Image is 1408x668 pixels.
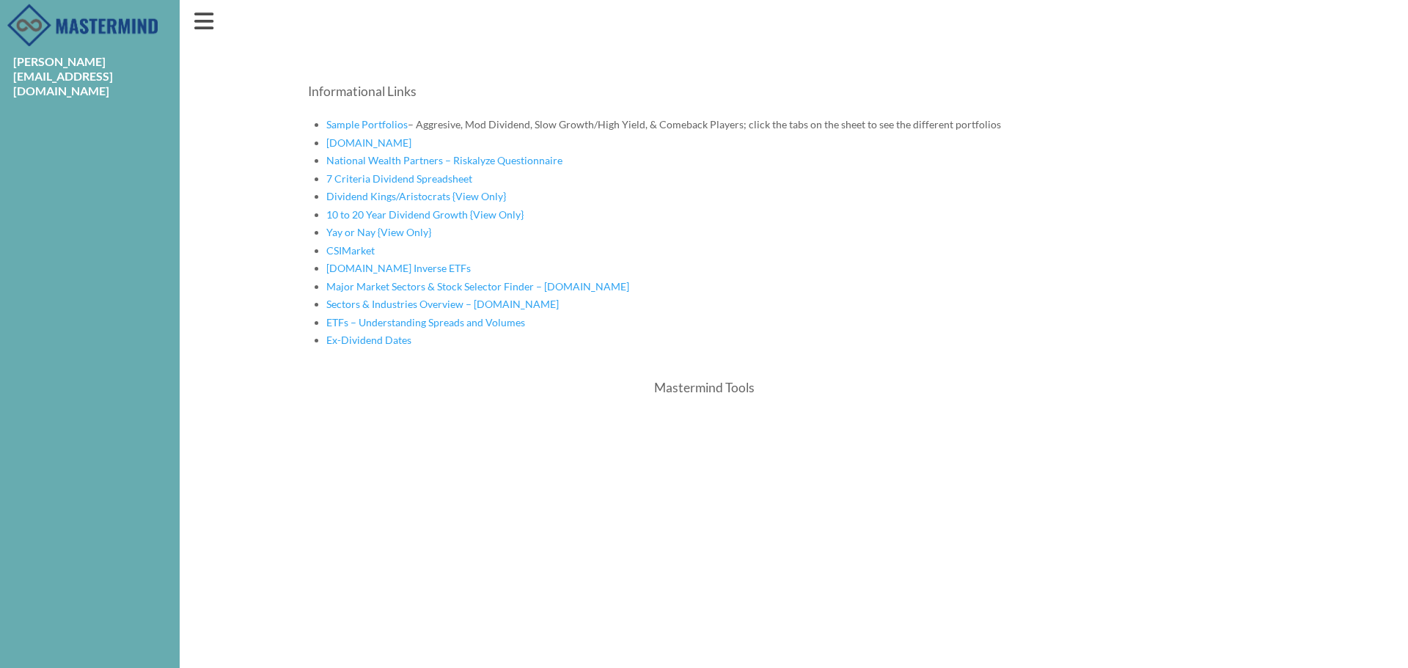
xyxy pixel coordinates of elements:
[7,4,158,46] img: MasterMind_Logo.png
[326,136,411,156] a: [DOMAIN_NAME]
[326,226,431,246] a: Yay or Nay {View Only}
[326,262,471,282] a: [DOMAIN_NAME] Inverse ETFs
[308,85,1100,106] h4: Informational Links
[326,316,525,336] a: ETFs – Understanding Spreads and Volumes
[326,190,506,210] a: Dividend Kings/Aristocrats {View Only}
[326,334,411,353] a: Ex-Dividend Dates
[326,154,562,174] a: National Wealth Partners – Riskalyze Questionnaire
[326,298,559,318] a: Sectors & Industries Overview – [DOMAIN_NAME]
[308,381,1100,402] h4: Mastermind Tools
[326,280,629,300] a: Major Market Sectors & Stock Selector Finder – [DOMAIN_NAME]
[326,244,375,264] a: CSIMarket
[326,208,524,228] a: 10 to 20 Year Dividend Growth {View Only}
[326,172,472,192] a: 7 Criteria Dividend Spreadsheet
[326,116,1100,134] li: – Aggresive, Mod Dividend, Slow Growth/High Yield, & Comeback Players; click the tabs on the shee...
[326,118,408,138] a: Sample Portfolios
